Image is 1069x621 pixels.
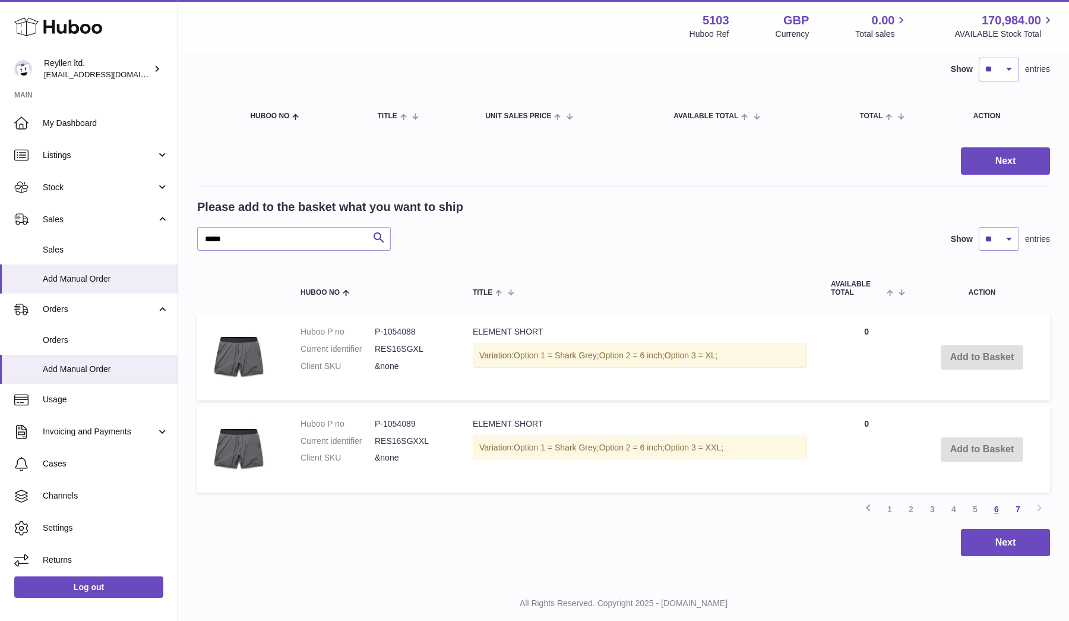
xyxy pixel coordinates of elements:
[855,12,908,40] a: 0.00 Total sales
[473,436,807,460] div: Variation:
[879,499,900,520] a: 1
[197,199,463,215] h2: Please add to the basket what you want to ship
[43,118,169,129] span: My Dashboard
[961,529,1050,557] button: Next
[986,499,1007,520] a: 6
[982,12,1041,29] span: 170,984.00
[43,394,169,405] span: Usage
[954,29,1055,40] span: AVAILABLE Stock Total
[473,289,492,297] span: Title
[954,12,1055,40] a: 170,984.00 AVAILABLE Stock Total
[188,598,1059,609] p: All Rights Reserved. Copyright 2025 - [DOMAIN_NAME]
[951,64,973,75] label: Show
[855,29,908,40] span: Total sales
[964,499,986,520] a: 5
[665,351,718,360] span: Option 3 = XL;
[943,499,964,520] a: 4
[1025,234,1050,245] span: entries
[1025,64,1050,75] span: entries
[43,150,156,161] span: Listings
[831,280,884,296] span: AVAILABLE Total
[301,452,375,464] dt: Client SKU
[43,522,169,534] span: Settings
[951,234,973,245] label: Show
[514,351,599,360] span: Option 1 = Shark Grey;
[819,314,914,401] td: 0
[473,343,807,368] div: Variation:
[665,443,723,452] span: Option 3 = XXL;
[301,418,375,430] dt: Huboo P no
[43,335,169,346] span: Orders
[872,12,895,29] span: 0.00
[485,112,551,120] span: Unit Sales Price
[250,112,289,120] span: Huboo no
[301,436,375,447] dt: Current identifier
[209,418,268,478] img: ELEMENT SHORT
[859,112,883,120] span: Total
[209,326,268,386] img: ELEMENT SHORT
[599,351,665,360] span: Option 2 = 6 inch;
[14,576,163,598] a: Log out
[44,70,175,79] span: [EMAIL_ADDRESS][DOMAIN_NAME]
[301,343,375,355] dt: Current identifier
[301,326,375,338] dt: Huboo P no
[1007,499,1029,520] a: 7
[375,361,449,372] dd: &none
[43,273,169,285] span: Add Manual Order
[461,314,819,401] td: ELEMENT SHORT
[922,499,943,520] a: 3
[673,112,738,120] span: AVAILABLE Total
[43,458,169,469] span: Cases
[375,436,449,447] dd: RES16SGXXL
[819,406,914,493] td: 0
[375,326,449,338] dd: P-1054088
[961,147,1050,175] button: Next
[690,29,729,40] div: Huboo Ref
[514,443,599,452] span: Option 1 = Shark Grey;
[43,214,156,225] span: Sales
[375,452,449,464] dd: &none
[43,364,169,375] span: Add Manual Order
[783,12,809,29] strong: GBP
[914,269,1050,308] th: Action
[461,406,819,493] td: ELEMENT SHORT
[43,244,169,256] span: Sales
[43,490,169,502] span: Channels
[43,182,156,193] span: Stock
[14,60,32,78] img: reyllen@reyllen.com
[703,12,729,29] strong: 5103
[375,418,449,430] dd: P-1054089
[900,499,922,520] a: 2
[43,304,156,315] span: Orders
[301,289,340,297] span: Huboo no
[973,112,1038,120] div: Action
[44,58,151,80] div: Reyllen ltd.
[301,361,375,372] dt: Client SKU
[776,29,809,40] div: Currency
[599,443,665,452] span: Option 2 = 6 inch;
[43,554,169,566] span: Returns
[377,112,397,120] span: Title
[43,426,156,437] span: Invoicing and Payments
[375,343,449,355] dd: RES16SGXL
